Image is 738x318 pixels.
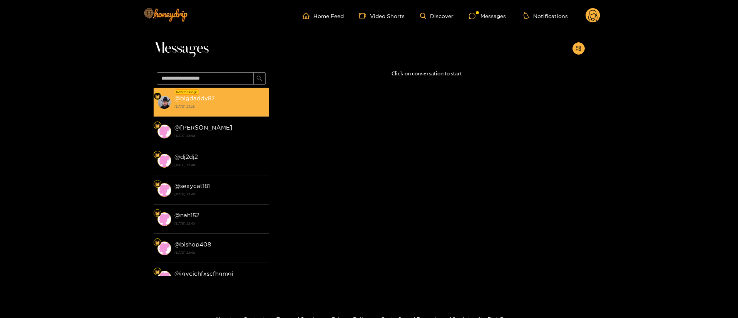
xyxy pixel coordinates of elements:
[157,95,171,109] img: conversation
[157,154,171,168] img: conversation
[572,42,585,55] button: appstore-add
[303,12,313,19] span: home
[174,212,199,218] strong: @ nah152
[155,182,160,186] img: Fan Level
[157,212,171,226] img: conversation
[155,240,160,245] img: Fan Level
[157,241,171,255] img: conversation
[174,132,265,139] strong: [DATE] 22:40
[303,12,344,19] a: Home Feed
[256,75,262,82] span: search
[155,270,160,274] img: Fan Level
[174,153,198,160] strong: @ dj2dj2
[154,39,209,58] span: Messages
[174,249,265,256] strong: [DATE] 22:40
[174,124,233,131] strong: @ [PERSON_NAME]
[157,183,171,197] img: conversation
[155,211,160,216] img: Fan Level
[420,13,454,19] a: Discover
[157,271,171,285] img: conversation
[469,12,506,20] div: Messages
[174,241,211,248] strong: @ bishop408
[253,72,266,85] button: search
[155,153,160,157] img: Fan Level
[174,161,265,168] strong: [DATE] 22:40
[359,12,370,19] span: video-camera
[175,89,199,95] div: New message
[576,45,581,52] span: appstore-add
[174,95,215,102] strong: @ bigdaddy87
[155,123,160,128] img: Fan Level
[174,270,233,277] strong: @ jgvcjchfxscfhgmgj
[157,125,171,138] img: conversation
[174,103,265,110] strong: [DATE] 23:25
[155,94,160,99] img: Fan Level
[359,12,405,19] a: Video Shorts
[174,220,265,227] strong: [DATE] 22:40
[521,12,570,20] button: Notifications
[174,183,210,189] strong: @ sexycat181
[174,191,265,198] strong: [DATE] 22:40
[269,69,585,78] p: Click on conversation to start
